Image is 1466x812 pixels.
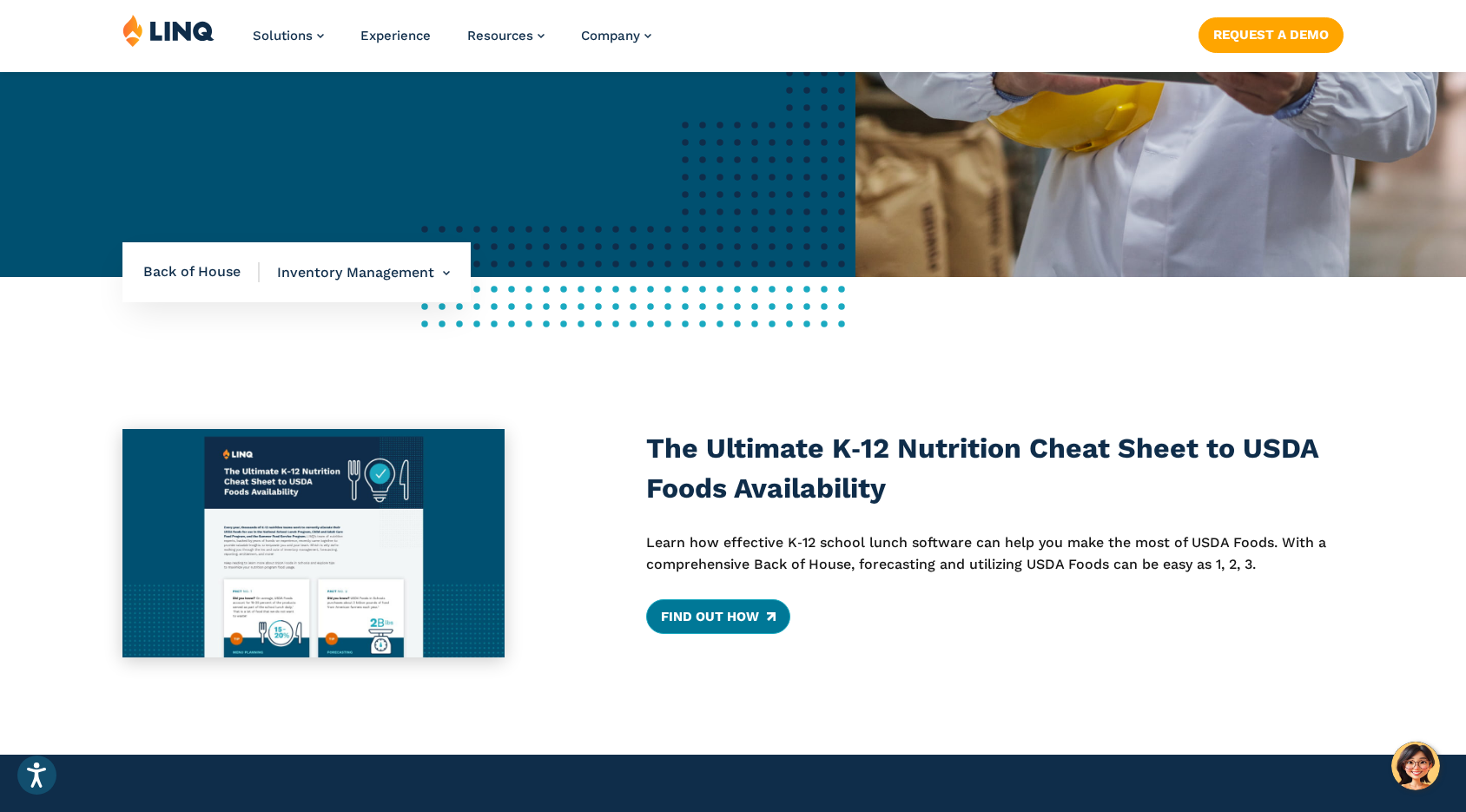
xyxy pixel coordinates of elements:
[143,262,260,281] span: Back of House
[1199,14,1344,52] nav: Button Navigation
[1199,17,1344,52] a: Request a Demo
[1391,742,1440,790] button: Hello, have a question? Let’s chat.
[253,28,313,43] span: Solutions
[122,429,505,657] img: USDA Foods Cheat Sheet
[253,28,324,43] a: Solutions
[253,14,651,71] nav: Primary Navigation
[360,28,431,43] a: Experience
[260,242,450,303] li: Inventory Management
[581,28,640,43] span: Company
[646,429,1344,508] h3: The Ultimate K‑12 Nutrition Cheat Sheet to USDA Foods Availability
[467,28,533,43] span: Resources
[581,28,651,43] a: Company
[646,532,1344,575] p: Learn how effective K‑12 school lunch software can help you make the most of USDA Foods. With a c...
[122,14,215,47] img: LINQ | K‑12 Software
[467,28,545,43] a: Resources
[646,599,789,634] a: Find Out How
